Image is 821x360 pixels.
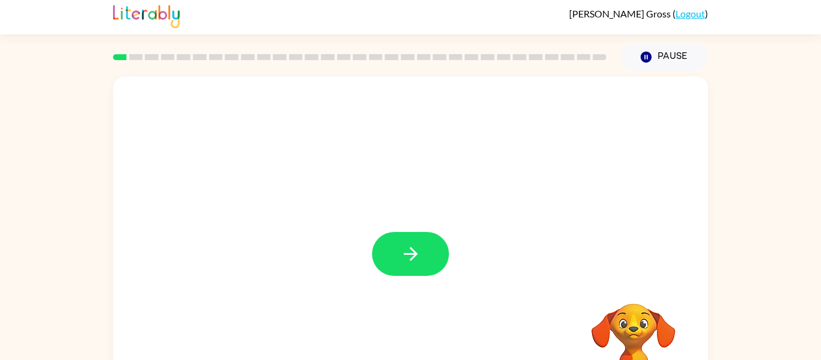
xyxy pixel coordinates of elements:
span: [PERSON_NAME] Gross [569,8,673,19]
img: Literably [113,2,180,28]
button: Pause [621,43,708,71]
a: Logout [676,8,705,19]
div: ( ) [569,8,708,19]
